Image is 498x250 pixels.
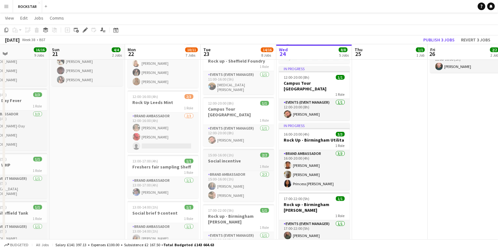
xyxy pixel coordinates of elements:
[261,47,274,52] span: 14/16
[52,46,123,86] app-card-role: Brand Ambassador3/312:00-16:00 (4h)[PERSON_NAME][PERSON_NAME][PERSON_NAME]
[284,196,310,201] span: 17:00-22:00 (5h)
[203,158,274,164] h3: Social incentive
[202,50,211,58] span: 23
[278,50,288,58] span: 24
[3,241,29,248] button: Budgeted
[339,47,348,52] span: 8/8
[284,75,310,80] span: 12:00-20:00 (8h)
[203,149,274,202] div: 15:00-16:00 (1h)2/2Social incentive1 RoleBrand Ambassador2/215:00-16:00 (1h)[PERSON_NAME][PERSON_...
[20,15,28,21] span: Edit
[34,15,43,21] span: Jobs
[260,64,269,69] span: 1 Role
[260,225,269,230] span: 1 Role
[279,192,350,242] app-job-card: 17:00-22:00 (5h)1/1Rock up - Birmingham [PERSON_NAME]1 RoleEvents (Event Manager)1/117:00-22:00 (...
[421,36,457,44] button: Publish 3 jobs
[186,53,198,58] div: 7 Jobs
[429,50,435,58] span: 26
[34,47,47,52] span: 16/16
[128,201,199,245] div: 13:00-14:00 (1h)1/1Social brief 9 content1 RoleBrand Ambassador1/113:00-14:00 (1h)[PERSON_NAME]
[203,58,274,64] h3: Rock up - Sheffield Foundry
[336,196,345,201] span: 1/1
[203,171,274,202] app-card-role: Brand Ambassador2/215:00-16:00 (1h)[PERSON_NAME][PERSON_NAME]
[127,50,136,58] span: 22
[128,90,199,152] app-job-card: 12:00-16:00 (4h)2/3Rock Up Leeds Mint1 RoleBrand Ambassador2/312:00-16:00 (4h)[PERSON_NAME][PERSO...
[133,159,158,163] span: 13:00-17:00 (4h)
[208,208,234,213] span: 17:00-22:00 (5h)
[18,14,30,22] a: Edit
[47,14,66,22] a: Comms
[260,118,269,123] span: 1 Role
[5,37,20,43] div: [DATE]
[279,220,350,242] app-card-role: Events (Event Manager)1/117:00-22:00 (5h)[PERSON_NAME]
[33,92,42,97] span: 3/3
[279,47,288,52] span: Wed
[279,123,350,190] app-job-card: In progress16:00-20:00 (4h)3/3Rock Up - Birmingham Utilita1 RoleBrand Ambassador3/316:00-20:00 (4...
[112,47,121,52] span: 4/4
[339,53,349,58] div: 5 Jobs
[279,66,350,120] app-job-card: In progress12:00-20:00 (8h)1/1Campus Tour [GEOGRAPHIC_DATA]1 RoleEvents (Event Manager)1/112:00-2...
[52,47,60,52] span: Sun
[50,15,64,21] span: Comms
[128,210,199,216] h3: Social brief 9 content
[336,143,345,148] span: 1 Role
[128,113,199,152] app-card-role: Brand Ambassador2/312:00-16:00 (4h)[PERSON_NAME][PERSON_NAME]
[184,170,193,175] span: 1 Role
[39,37,46,42] div: BST
[336,213,345,218] span: 1 Role
[279,80,350,92] h3: Campus Tour [GEOGRAPHIC_DATA]
[33,104,42,108] span: 1 Role
[31,14,46,22] a: Jobs
[128,48,199,88] app-card-role: Brand Ambassador3/309:30-16:00 (6h30m)[PERSON_NAME][PERSON_NAME][PERSON_NAME]
[184,216,193,221] span: 1 Role
[416,53,425,58] div: 1 Job
[128,47,136,52] span: Mon
[203,97,274,146] div: 12:00-20:00 (8h)1/1Campus Tour [GEOGRAPHIC_DATA]1 RoleEvents (Event Manager)1/112:00-20:00 (8h)[P...
[185,94,193,99] span: 2/3
[260,153,269,157] span: 2/2
[260,101,269,106] span: 1/1
[185,159,193,163] span: 1/1
[35,242,50,247] span: All jobs
[133,205,158,210] span: 13:00-14:00 (1h)
[3,14,16,22] a: View
[458,36,493,44] button: Revert 3 jobs
[128,223,199,245] app-card-role: Brand Ambassador1/113:00-14:00 (1h)[PERSON_NAME]
[279,123,350,128] div: In progress
[336,75,345,80] span: 1/1
[128,177,199,198] app-card-role: Brand Ambassador1/113:00-17:00 (4h)[PERSON_NAME]
[260,208,269,213] span: 1/1
[279,202,350,213] h3: Rock up - Birmingham [PERSON_NAME]
[416,47,425,52] span: 1/1
[203,213,274,225] h3: Rock up - Birmingham [PERSON_NAME]
[5,15,14,21] span: View
[203,106,274,118] h3: Campus Tour [GEOGRAPHIC_DATA]
[203,71,274,95] app-card-role: Events (Event Manager)1/111:00-16:00 (5h)[MEDICAL_DATA][PERSON_NAME]
[261,53,273,58] div: 8 Jobs
[336,132,345,137] span: 3/3
[279,137,350,143] h3: Rock Up - Birmingham Utilita
[203,125,274,146] app-card-role: Events (Event Manager)1/112:00-20:00 (8h)[PERSON_NAME]
[354,50,362,58] span: 25
[203,47,211,52] span: Tue
[21,37,37,42] span: Week 38
[185,205,193,210] span: 1/1
[33,216,42,221] span: 1 Role
[33,205,42,210] span: 1/1
[163,242,214,247] span: Total Budgeted £143 664.63
[13,0,42,13] button: ROCKSTAR
[10,243,28,247] span: Budgeted
[55,242,214,247] div: Salary £141 397.13 + Expenses £100.00 + Subsistence £2 167.50 =
[279,150,350,190] app-card-role: Brand Ambassador3/316:00-20:00 (4h)[PERSON_NAME][PERSON_NAME]Princess [PERSON_NAME]
[33,168,42,173] span: 1 Role
[260,164,269,169] span: 1 Role
[33,157,42,162] span: 1/1
[185,47,198,52] span: 10/11
[279,66,350,71] div: In progress
[133,94,158,99] span: 12:00-16:00 (4h)
[203,49,274,95] app-job-card: 11:00-16:00 (5h)1/1Rock up - Sheffield Foundry1 RoleEvents (Event Manager)1/111:00-16:00 (5h)[MED...
[128,100,199,105] h3: Rock Up Leeds Mint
